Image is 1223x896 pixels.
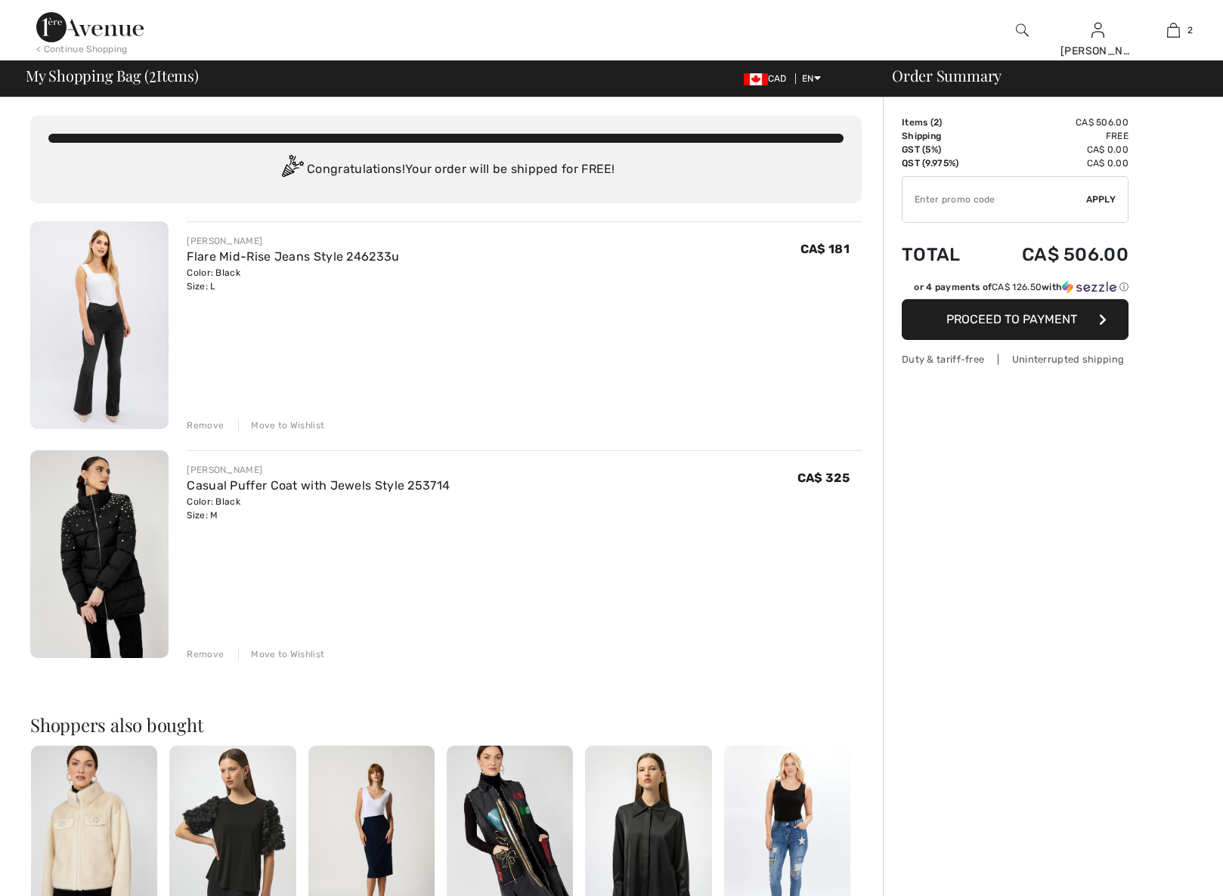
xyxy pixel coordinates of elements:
[1062,280,1116,294] img: Sezzle
[187,249,399,264] a: Flare Mid-Rise Jeans Style 246233u
[187,463,450,477] div: [PERSON_NAME]
[902,129,982,143] td: Shipping
[30,221,169,429] img: Flare Mid-Rise Jeans Style 246233u
[874,68,1214,83] div: Order Summary
[982,156,1129,170] td: CA$ 0.00
[1136,21,1210,39] a: 2
[902,229,982,280] td: Total
[902,156,982,170] td: QST (9.975%)
[902,143,982,156] td: GST (5%)
[187,647,224,661] div: Remove
[187,495,450,522] div: Color: Black Size: M
[1086,193,1116,206] span: Apply
[1016,21,1029,39] img: search the website
[238,647,324,661] div: Move to Wishlist
[1187,23,1193,37] span: 2
[30,450,169,658] img: Casual Puffer Coat with Jewels Style 253714
[187,478,450,493] a: Casual Puffer Coat with Jewels Style 253714
[744,73,793,84] span: CAD
[982,143,1129,156] td: CA$ 0.00
[982,129,1129,143] td: Free
[902,280,1129,299] div: or 4 payments ofCA$ 126.50withSezzle Click to learn more about Sezzle
[744,73,768,85] img: Canadian Dollar
[802,73,821,84] span: EN
[914,280,1129,294] div: or 4 payments of with
[982,229,1129,280] td: CA$ 506.00
[934,117,939,128] span: 2
[149,64,156,84] span: 2
[902,116,982,129] td: Items ( )
[982,116,1129,129] td: CA$ 506.00
[30,715,862,734] h2: Shoppers also bought
[800,242,850,256] span: CA$ 181
[36,12,144,42] img: 1ère Avenue
[1167,21,1180,39] img: My Bag
[1060,43,1135,59] div: [PERSON_NAME]
[946,312,1077,326] span: Proceed to Payment
[36,42,128,56] div: < Continue Shopping
[187,266,399,293] div: Color: Black Size: L
[187,234,399,248] div: [PERSON_NAME]
[1091,21,1104,39] img: My Info
[1091,23,1104,37] a: Sign In
[797,471,850,485] span: CA$ 325
[26,68,199,83] span: My Shopping Bag ( Items)
[187,419,224,432] div: Remove
[48,155,844,185] div: Congratulations! Your order will be shipped for FREE!
[238,419,324,432] div: Move to Wishlist
[902,352,1129,366] div: Duty & tariff-free | Uninterrupted shipping
[277,155,307,185] img: Congratulation2.svg
[903,177,1086,222] input: Promo code
[992,282,1042,292] span: CA$ 126.50
[902,299,1129,340] button: Proceed to Payment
